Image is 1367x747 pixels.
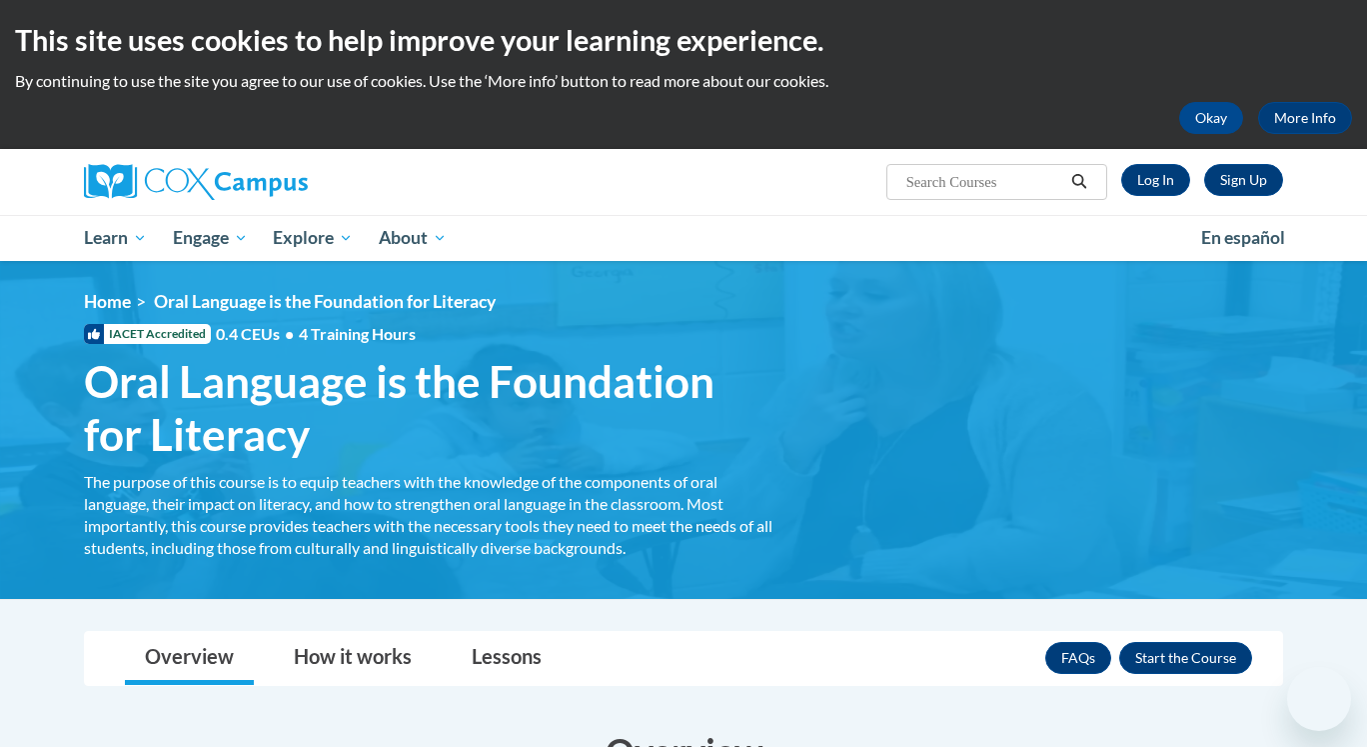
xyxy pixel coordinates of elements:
a: Log In [1121,164,1190,196]
p: By continuing to use the site you agree to our use of cookies. Use the ‘More info’ button to read... [15,70,1352,92]
div: The purpose of this course is to equip teachers with the knowledge of the components of oral lang... [84,471,773,559]
a: Overview [125,632,254,685]
span: Learn [84,226,147,250]
a: Lessons [452,632,562,685]
h2: This site uses cookies to help improve your learning experience. [15,20,1352,60]
a: Register [1204,164,1283,196]
a: About [366,215,460,261]
button: Search [1064,170,1094,194]
a: Explore [260,215,366,261]
button: Enroll [1119,642,1252,674]
a: FAQs [1045,642,1111,674]
span: 0.4 CEUs [216,323,416,345]
a: Engage [160,215,261,261]
input: Search Courses [904,170,1064,194]
span: Engage [173,226,248,250]
div: Main menu [54,215,1313,261]
span: 4 Training Hours [299,324,416,343]
span: En español [1201,227,1285,248]
span: Explore [273,226,353,250]
a: Cox Campus [84,164,464,200]
span: IACET Accredited [84,324,211,344]
button: Okay [1179,102,1243,134]
span: Oral Language is the Foundation for Literacy [84,355,773,461]
iframe: Button to launch messaging window [1287,667,1351,731]
a: How it works [274,632,432,685]
img: Cox Campus [84,164,308,200]
a: Learn [71,215,160,261]
a: Home [84,291,131,312]
a: En español [1188,217,1298,259]
a: More Info [1258,102,1352,134]
span: About [379,226,447,250]
span: Oral Language is the Foundation for Literacy [154,291,496,312]
span: • [285,324,294,343]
